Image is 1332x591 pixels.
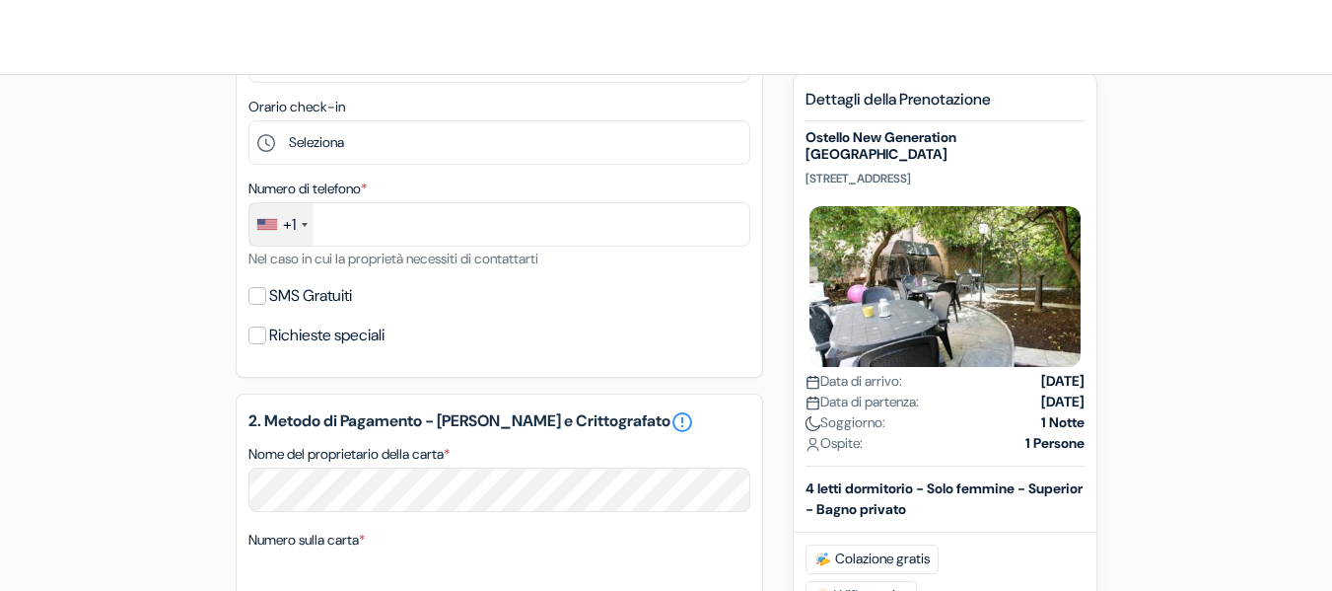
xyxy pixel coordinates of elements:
[806,479,1083,517] b: 4 letti dormitorio - Solo femmine - Superior - Bagno privato
[814,551,831,566] img: free_breakfast.svg
[806,436,820,451] img: user_icon.svg
[806,370,902,391] span: Data di arrivo:
[248,97,345,117] label: Orario check-in
[269,282,352,310] label: SMS Gratuiti
[269,322,385,349] label: Richieste speciali
[806,544,939,573] span: Colazione gratis
[248,250,538,267] small: Nel caso in cui la proprietà necessiti di contattarti
[806,90,1085,121] h5: Dettagli della Prenotazione
[1041,370,1085,391] strong: [DATE]
[248,530,365,551] label: Numero sulla carta
[248,444,450,465] label: Nome del proprietario della carta
[670,410,694,434] a: error_outline
[806,391,919,411] span: Data di partenza:
[806,374,820,389] img: calendar.svg
[1041,411,1085,432] strong: 1 Notte
[806,395,820,409] img: calendar.svg
[283,213,296,237] div: +1
[1041,391,1085,411] strong: [DATE]
[24,20,270,54] img: OstelliDellaGioventu.com
[806,415,820,430] img: moon.svg
[806,170,1085,185] p: [STREET_ADDRESS]
[806,411,885,432] span: Soggiorno:
[248,410,750,434] h5: 2. Metodo di Pagamento - [PERSON_NAME] e Crittografato
[806,129,1085,163] h5: Ostello New Generation [GEOGRAPHIC_DATA]
[248,179,367,199] label: Numero di telefono
[1025,432,1085,453] strong: 1 Persone
[806,432,863,453] span: Ospite:
[249,203,314,246] div: United States: +1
